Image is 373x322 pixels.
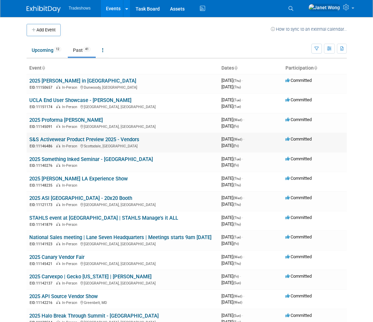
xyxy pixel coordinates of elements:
img: In-Person Event [56,85,60,89]
span: (Tue) [233,105,241,108]
span: - [243,136,244,142]
th: Event [27,62,219,74]
div: [GEOGRAPHIC_DATA], [GEOGRAPHIC_DATA] [29,123,216,129]
span: EID: 11145421 [30,262,55,266]
span: (Thu) [233,79,241,83]
span: Committed [285,117,312,122]
span: [DATE] [221,274,241,279]
span: [DATE] [221,182,241,187]
span: Committed [285,195,312,200]
span: [DATE] [221,221,241,226]
div: Dunwoody, [GEOGRAPHIC_DATA] [29,84,216,90]
span: [DATE] [221,156,243,161]
span: Committed [285,254,312,259]
span: (Sun) [233,281,241,285]
a: 2025 Carvexpo | Gecko [US_STATE] | [PERSON_NAME] [29,274,152,280]
img: In-Person Event [56,105,60,108]
span: [DATE] [221,254,244,259]
span: (Tue) [233,98,241,102]
span: Committed [285,234,312,239]
span: [DATE] [221,293,244,298]
span: [DATE] [221,261,241,266]
span: - [242,156,243,161]
img: In-Person Event [56,144,60,147]
span: Tradeshows [69,6,91,11]
a: S&S Activewear Product Preview 2025 - Vendors [29,136,139,143]
span: In-Person [62,183,79,188]
div: [GEOGRAPHIC_DATA], [GEOGRAPHIC_DATA] [29,202,216,207]
span: In-Person [62,262,79,266]
span: [DATE] [221,117,244,122]
span: [DATE] [221,78,243,83]
a: Sort by Start Date [234,65,237,71]
a: 2025 Something Inked Seminar - [GEOGRAPHIC_DATA] [29,156,153,162]
span: (Tue) [233,235,241,239]
span: In-Person [62,281,79,286]
span: (Fri) [233,275,239,278]
a: Past41 [68,44,96,57]
img: In-Person Event [56,262,60,265]
a: 2025 API Source Vendor Show [29,293,98,299]
span: EID: 11145091 [30,125,55,129]
span: [DATE] [221,104,241,109]
span: Committed [285,97,312,102]
span: Committed [285,274,312,279]
img: In-Person Event [56,203,60,206]
img: In-Person Event [56,281,60,284]
img: In-Person Event [56,183,60,187]
th: Dates [219,62,283,74]
span: (Thu) [233,85,241,89]
span: [DATE] [221,84,241,89]
span: In-Person [62,222,79,227]
span: EID: 11151174 [30,105,55,109]
span: EID: 11142216 [30,301,55,305]
a: 2025 ASI [GEOGRAPHIC_DATA] - 20x20 Booth [29,195,132,201]
span: In-Person [62,163,79,168]
a: Upcoming12 [27,44,66,57]
span: - [243,117,244,122]
img: In-Person Event [56,163,60,167]
span: (Fri) [233,125,239,128]
span: (Wed) [233,301,242,304]
span: Committed [285,78,312,83]
img: In-Person Event [56,242,60,245]
span: In-Person [62,242,79,246]
span: [DATE] [221,215,243,220]
span: (Thu) [233,203,241,206]
span: In-Person [62,105,79,109]
span: (Wed) [233,294,242,298]
span: (Fri) [233,144,239,148]
a: UCLA End User Showcase - [PERSON_NAME] [29,97,131,103]
span: (Fri) [233,242,239,246]
a: 2025 Canary Vendor Fair [29,254,84,260]
span: Committed [285,176,312,181]
img: ExhibitDay [27,6,61,13]
span: Committed [285,156,312,161]
span: - [242,215,243,220]
a: How to sync to an external calendar... [271,27,347,32]
div: [GEOGRAPHIC_DATA], [GEOGRAPHIC_DATA] [29,104,216,109]
span: [DATE] [221,123,239,129]
span: - [242,313,243,318]
span: (Thu) [233,216,241,220]
img: Janet Wong [308,4,340,11]
a: 2025 Proforma [PERSON_NAME] [29,117,103,123]
span: EID: 11140276 [30,164,55,167]
a: Sort by Event Name [42,65,45,71]
span: - [243,254,244,259]
a: Sort by Participation Type [314,65,317,71]
span: (Wed) [233,196,242,200]
span: [DATE] [221,202,241,207]
img: In-Person Event [56,301,60,304]
span: EID: 11142137 [30,281,55,285]
a: 2025 [PERSON_NAME] in [GEOGRAPHIC_DATA] [29,78,136,84]
div: Scottsdale, [GEOGRAPHIC_DATA] [29,143,216,149]
span: [DATE] [221,299,242,305]
span: (Wed) [233,137,242,141]
span: [DATE] [221,162,239,167]
span: In-Person [62,125,79,129]
span: [DATE] [221,176,243,181]
span: 12 [54,47,61,52]
span: (Fri) [233,163,239,167]
span: 41 [83,47,91,52]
